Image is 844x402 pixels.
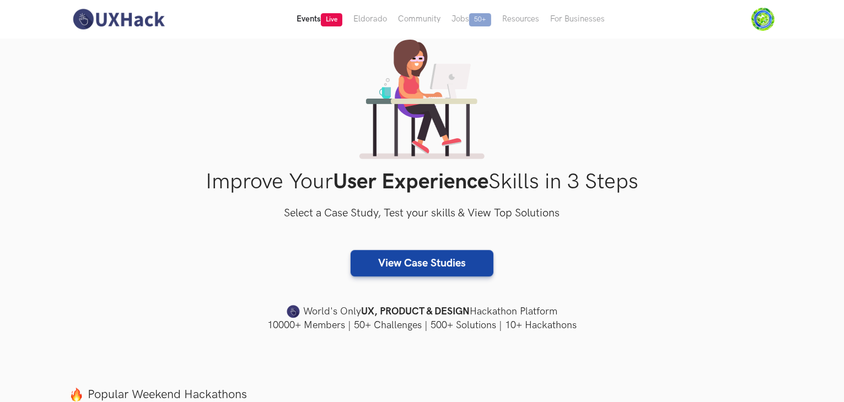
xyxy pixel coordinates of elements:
strong: User Experience [333,169,488,195]
img: uxhack-favicon-image.png [287,305,300,319]
img: UXHack-logo.png [69,8,168,31]
h4: 10000+ Members | 50+ Challenges | 500+ Solutions | 10+ Hackathons [69,318,775,332]
img: lady working on laptop [359,40,485,159]
span: Live [321,13,342,26]
img: fire.png [69,388,83,401]
label: Popular Weekend Hackathons [69,387,775,402]
a: View Case Studies [351,250,493,276]
h3: Select a Case Study, Test your skills & View Top Solutions [69,205,775,222]
span: 50+ [469,13,491,26]
h4: World's Only Hackathon Platform [69,304,775,319]
h1: Improve Your Skills in 3 Steps [69,169,775,195]
strong: UX, PRODUCT & DESIGN [361,304,470,319]
img: Your profile pic [751,8,775,31]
